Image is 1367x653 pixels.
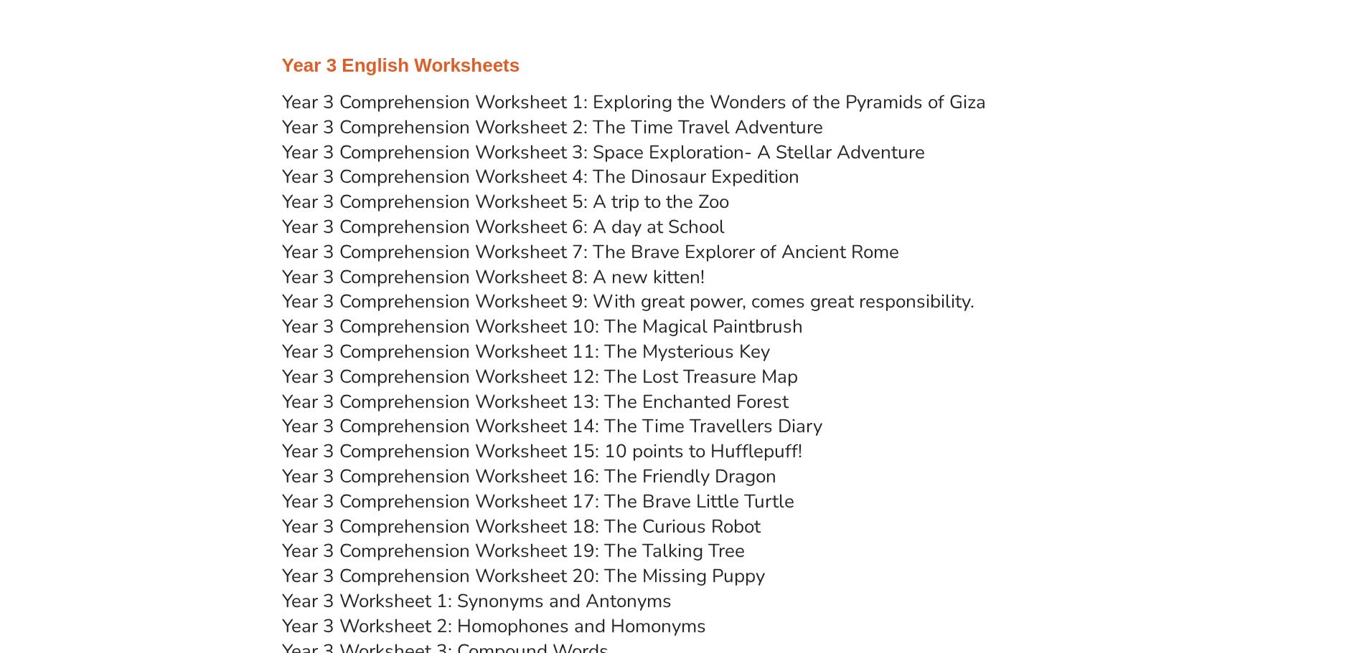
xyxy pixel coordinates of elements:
[282,289,974,314] a: Year 3 Comprehension Worksheet 9: With great power, comes great responsibility.
[282,464,776,489] a: Year 3 Comprehension Worksheet 16: The Friendly Dragon
[282,314,803,339] a: Year 3 Comprehension Worksheet 10: The Magical Paintbrush
[282,364,798,389] a: Year 3 Comprehension Worksheet 12: The Lost Treasure Map
[282,514,761,539] a: Year 3 Comprehension Worksheet 18: The Curious Robot
[282,489,794,514] a: Year 3 Comprehension Worksheet 17: The Brave Little Turtle
[282,339,770,364] a: Year 3 Comprehension Worksheet 11: The Mysterious Key
[282,614,706,639] a: Year 3 Worksheet 2: Homophones and Homonyms
[282,439,802,464] a: Year 3 Comprehension Worksheet 15: 10 points to Hufflepuff!
[282,239,899,264] a: Year 3 Comprehension Worksheet 7: The Brave Explorer of Ancient Rome
[282,538,745,563] a: Year 3 Comprehension Worksheet 19: The Talking Tree
[282,54,1086,78] h3: Year 3 English Worksheets
[282,264,705,290] a: Year 3 Comprehension Worksheet 8: A new kitten!
[282,140,925,165] a: Year 3 Comprehension Worksheet 3: Space Exploration- A Stellar Adventure
[282,563,765,588] a: Year 3 Comprehension Worksheet 20: The Missing Puppy
[282,414,822,439] a: Year 3 Comprehension Worksheet 14: The Time Travellers Diary
[282,389,789,414] a: Year 3 Comprehension Worksheet 13: The Enchanted Forest
[282,214,725,239] a: Year 3 Comprehension Worksheet 6: A day at School
[282,588,672,614] a: Year 3 Worksheet 1: Synonyms and Antonyms
[282,164,799,189] a: Year 3 Comprehension Worksheet 4: The Dinosaur Expedition
[282,189,729,214] a: Year 3 Comprehension Worksheet 5: A trip to the Zoo
[282,115,823,140] a: Year 3 Comprehension Worksheet 2: The Time Travel Adventure
[1128,491,1367,653] iframe: Chat Widget
[282,90,986,115] a: Year 3 Comprehension Worksheet 1: Exploring the Wonders of the Pyramids of Giza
